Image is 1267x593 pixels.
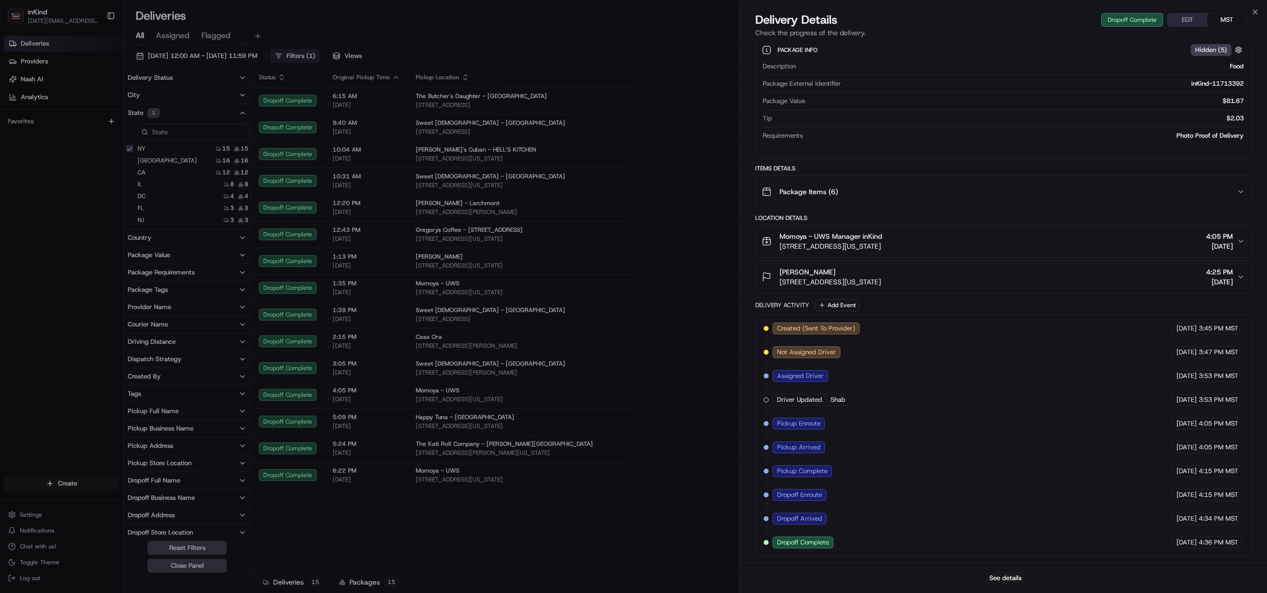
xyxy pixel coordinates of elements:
[815,299,859,311] button: Add Event
[26,64,163,74] input: Clear
[1168,13,1207,26] button: EDT
[1199,372,1238,380] span: 3:53 PM MST
[1199,395,1238,404] span: 3:53 PM MST
[1195,46,1227,54] span: Hidden ( 5 )
[763,114,772,123] span: Tip
[1199,490,1238,499] span: 4:15 PM MST
[985,571,1026,585] button: See details
[1199,419,1238,428] span: 4:05 PM MST
[755,301,809,309] div: Delivery Activity
[1206,231,1233,241] span: 4:05 PM
[776,114,1244,123] div: $2.03
[84,145,92,153] div: 💻
[780,267,835,277] span: [PERSON_NAME]
[1191,44,1245,56] button: Hidden (5)
[1206,267,1233,277] span: 4:25 PM
[756,225,1251,257] button: Momoya - UWS Manager inKind[STREET_ADDRESS][US_STATE]4:05 PM[DATE]
[94,144,159,154] span: API Documentation
[70,167,120,175] a: Powered byPylon
[763,79,841,88] span: Package External Identifier
[1199,348,1238,357] span: 3:47 PM MST
[1176,538,1197,547] span: [DATE]
[780,241,882,251] span: [STREET_ADDRESS][US_STATE]
[777,538,829,547] span: Dropoff Complete
[1207,13,1247,26] button: MST
[777,372,824,380] span: Assigned Driver
[10,40,180,55] p: Welcome 👋
[10,10,30,30] img: Nash
[755,12,837,28] span: Delivery Details
[34,105,125,112] div: We're available if you need us!
[763,62,796,71] span: Description
[756,176,1251,208] button: Package Items (6)
[755,214,1251,222] div: Location Details
[777,348,836,357] span: Not Assigned Driver
[777,419,821,428] span: Pickup Enroute
[845,79,1244,88] div: inKind-11713392
[780,187,838,197] span: Package Items ( 6 )
[1176,348,1197,357] span: [DATE]
[807,131,1244,140] div: Photo Proof of Delivery
[1206,241,1233,251] span: [DATE]
[809,97,1244,106] div: $81.67
[777,490,822,499] span: Dropoff Enroute
[755,28,1251,38] p: Check the progress of the delivery.
[80,140,163,158] a: 💻API Documentation
[1199,324,1238,333] span: 3:45 PM MST
[756,261,1251,293] button: [PERSON_NAME][STREET_ADDRESS][US_STATE]4:25 PM[DATE]
[10,145,18,153] div: 📗
[1199,514,1238,523] span: 4:34 PM MST
[777,514,822,523] span: Dropoff Arrived
[763,97,805,106] span: Package Value
[755,164,1251,172] div: Items Details
[780,231,882,241] span: Momoya - UWS Manager inKind
[10,95,28,112] img: 1736555255976-a54dd68f-1ca7-489b-9aae-adbdc363a1c4
[1176,490,1197,499] span: [DATE]
[168,98,180,109] button: Start new chat
[1176,443,1197,452] span: [DATE]
[1199,467,1238,476] span: 4:15 PM MST
[777,467,828,476] span: Pickup Complete
[777,395,822,404] span: Driver Updated
[1199,538,1238,547] span: 4:36 PM MST
[1176,419,1197,428] span: [DATE]
[1176,324,1197,333] span: [DATE]
[777,443,821,452] span: Pickup Arrived
[777,324,855,333] span: Created (Sent To Provider)
[1176,467,1197,476] span: [DATE]
[780,277,881,287] span: [STREET_ADDRESS][US_STATE]
[800,62,1244,71] div: Food
[830,395,845,404] span: Shab
[6,140,80,158] a: 📗Knowledge Base
[1176,372,1197,380] span: [DATE]
[778,46,820,54] span: Package Info
[1176,514,1197,523] span: [DATE]
[98,168,120,175] span: Pylon
[763,131,803,140] span: Requirements
[20,144,76,154] span: Knowledge Base
[1176,395,1197,404] span: [DATE]
[34,95,162,105] div: Start new chat
[1199,443,1238,452] span: 4:05 PM MST
[1206,277,1233,287] span: [DATE]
